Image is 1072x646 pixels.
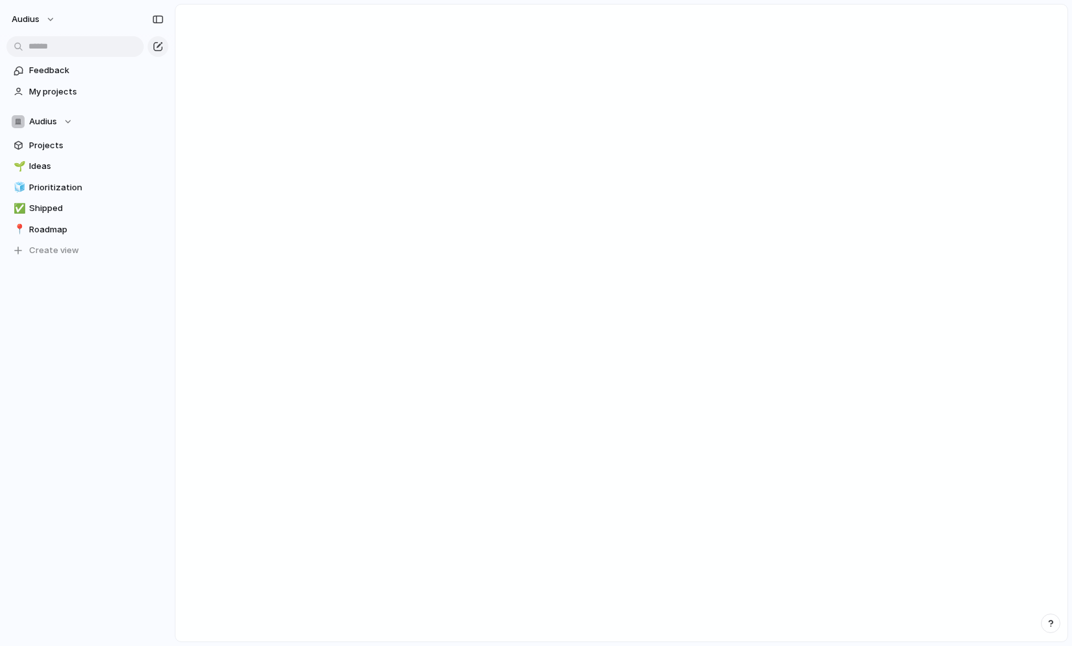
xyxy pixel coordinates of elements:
[29,181,164,194] span: Prioritization
[29,85,164,98] span: My projects
[29,160,164,173] span: Ideas
[29,223,164,236] span: Roadmap
[29,115,57,128] span: Audius
[12,160,25,173] button: 🌱
[14,222,23,237] div: 📍
[6,199,168,218] a: ✅Shipped
[6,220,168,239] a: 📍Roadmap
[14,201,23,216] div: ✅
[29,202,164,215] span: Shipped
[12,13,39,26] span: Audius
[12,181,25,194] button: 🧊
[6,157,168,176] a: 🌱Ideas
[12,202,25,215] button: ✅
[6,241,168,260] button: Create view
[29,64,164,77] span: Feedback
[29,244,79,257] span: Create view
[12,223,25,236] button: 📍
[29,139,164,152] span: Projects
[6,9,62,30] button: Audius
[6,112,168,131] button: Audius
[14,180,23,195] div: 🧊
[6,136,168,155] a: Projects
[6,61,168,80] a: Feedback
[6,178,168,197] a: 🧊Prioritization
[6,82,168,102] a: My projects
[14,159,23,174] div: 🌱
